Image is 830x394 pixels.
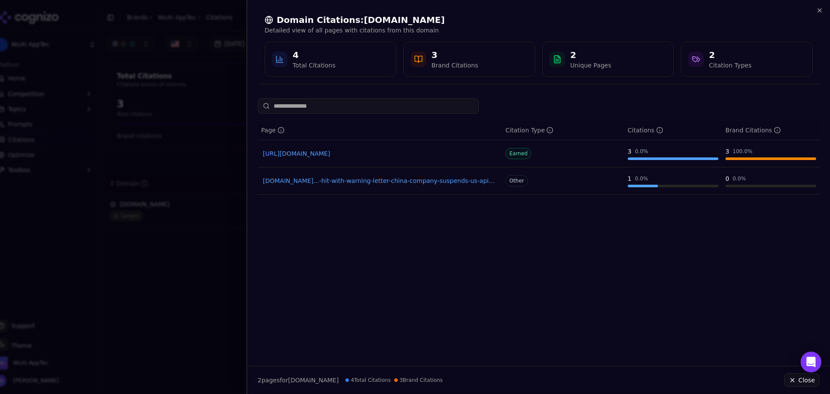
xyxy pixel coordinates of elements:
[261,126,284,135] div: Page
[624,121,722,140] th: totalCitationCount
[628,147,632,156] div: 3
[431,61,478,70] div: Brand Citations
[263,176,497,185] a: [DOMAIN_NAME]...-hit-with-warning-letter-china-company-suspends-us-api-production
[733,148,753,155] div: 100.0 %
[628,174,632,183] div: 1
[784,373,820,387] button: Close
[725,126,781,135] div: Brand Citations
[709,61,751,70] div: Citation Types
[265,14,813,26] h2: Domain Citations: [DOMAIN_NAME]
[345,377,391,384] span: 4 Total Citations
[258,121,502,140] th: page
[725,147,729,156] div: 3
[722,121,820,140] th: brandCitationCount
[431,49,478,61] div: 3
[570,61,611,70] div: Unique Pages
[733,175,746,182] div: 0.0 %
[635,175,648,182] div: 0.0 %
[394,377,443,384] span: 3 Brand Citations
[258,376,338,384] p: page s for
[258,377,262,384] span: 2
[265,26,813,35] p: Detailed view of all pages with citations from this domain
[570,49,611,61] div: 2
[258,121,820,195] div: Data table
[263,149,497,158] a: [URL][DOMAIN_NAME]
[505,148,531,159] span: Earned
[502,121,624,140] th: citationTypes
[709,49,751,61] div: 2
[288,377,338,384] span: [DOMAIN_NAME]
[635,148,648,155] div: 0.0 %
[293,49,335,61] div: 4
[725,174,729,183] div: 0
[628,126,663,135] div: Citations
[505,175,528,186] span: Other
[505,126,553,135] div: Citation Type
[293,61,335,70] div: Total Citations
